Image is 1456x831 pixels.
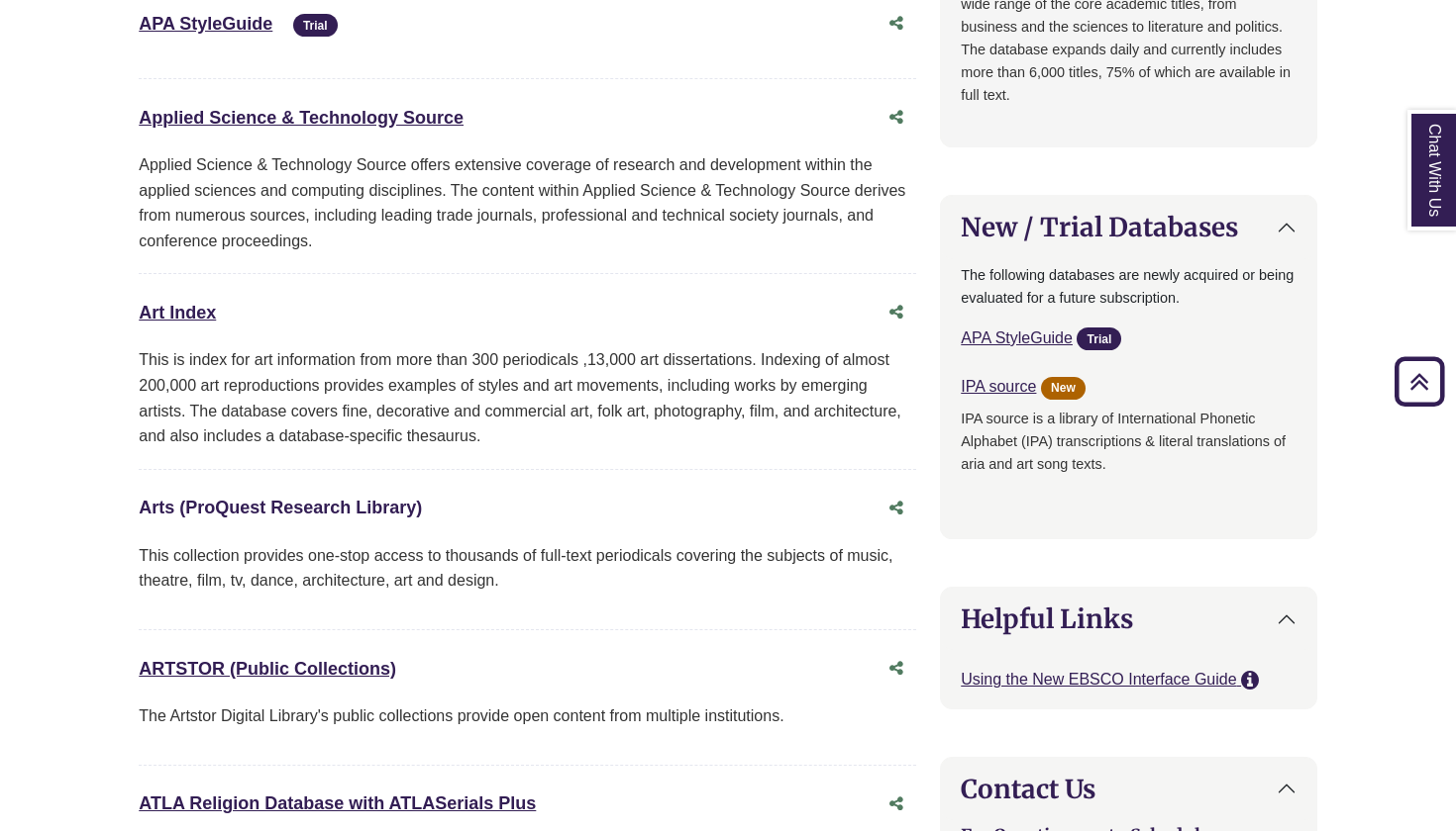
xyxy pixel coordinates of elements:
a: ARTSTOR (Public Collections) [139,659,396,679]
p: The following databases are newly acquired or being evaluated for a future subscription. [961,264,1297,310]
a: Arts (ProQuest Research Library) [139,498,422,517]
p: IPA source is a library of International Phonetic Alphabet (IPA) transcriptions & literal transla... [961,408,1297,499]
a: ATLA Religion Database with ATLASerials Plus [139,793,536,813]
button: Share this database [877,294,916,331]
a: Art Index [139,303,216,323]
button: Share this database [877,650,916,688]
a: Using the New EBSCO Interface Guide [961,671,1241,688]
button: Share this database [877,99,916,137]
a: APA StyleGuide [961,329,1073,346]
a: IPA source [961,378,1036,395]
button: New / Trial Databases [941,196,1316,258]
div: Applied Science & Technology Source offers extensive coverage of research and development within ... [139,152,916,253]
button: Contact Us [941,758,1316,820]
a: Back to Top [1388,368,1451,395]
div: This is index for art information from more than 300 periodicals ,13,000 art dissertations. Index... [139,347,916,448]
button: Helpful Links [941,588,1316,650]
button: Share this database [877,5,916,43]
button: Share this database [877,785,916,823]
span: Trial [293,14,338,37]
span: Trial [1077,327,1121,350]
p: This collection provides one-stop access to thousands of full-text periodicals covering the subje... [139,543,916,594]
a: APA StyleGuide [139,14,272,34]
button: Share this database [877,490,916,527]
a: Applied Science & Technology Source [139,108,464,128]
p: The Artstor Digital Library's public collections provide open content from multiple institutions. [139,703,916,729]
span: New [1041,377,1086,400]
